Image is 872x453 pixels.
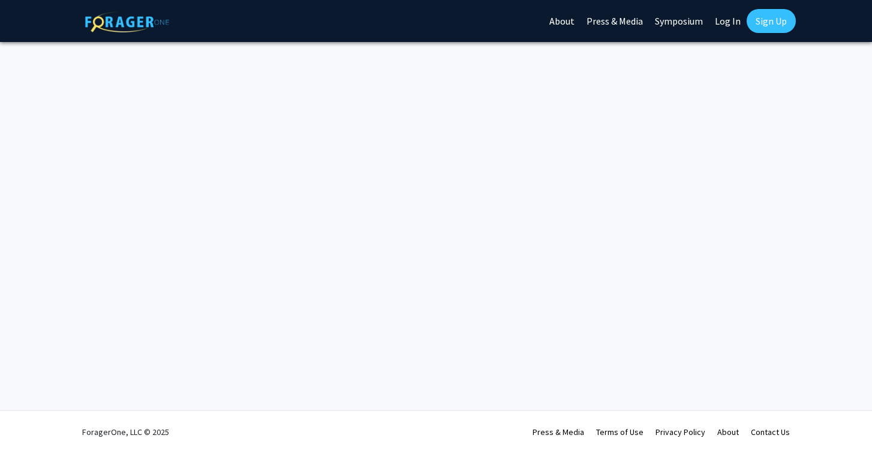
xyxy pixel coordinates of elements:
a: About [717,427,739,437]
a: Privacy Policy [655,427,705,437]
div: ForagerOne, LLC © 2025 [82,411,169,453]
a: Terms of Use [596,427,644,437]
a: Press & Media [533,427,584,437]
a: Contact Us [751,427,790,437]
img: ForagerOne Logo [85,11,169,32]
a: Sign Up [747,9,796,33]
